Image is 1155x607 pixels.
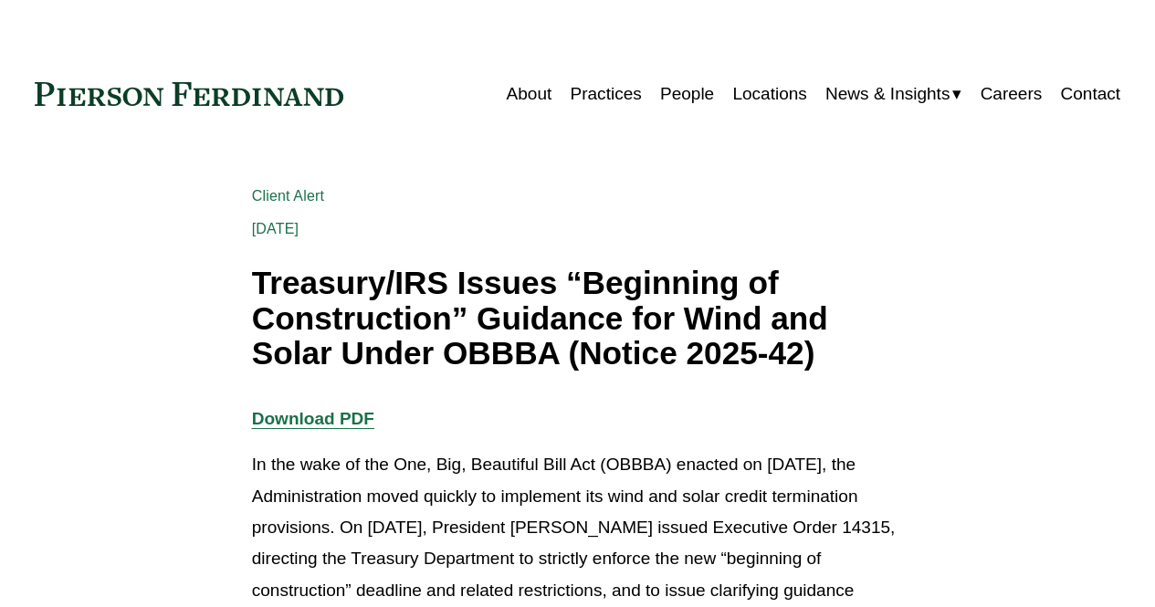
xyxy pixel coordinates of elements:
[507,77,552,111] a: About
[732,77,806,111] a: Locations
[981,77,1043,111] a: Careers
[825,78,950,110] span: News & Insights
[252,188,324,204] a: Client Alert
[1061,77,1121,111] a: Contact
[660,77,714,111] a: People
[252,409,374,428] a: Download PDF
[252,221,299,236] span: [DATE]
[571,77,642,111] a: Practices
[825,77,961,111] a: folder dropdown
[252,266,903,372] h1: Treasury/IRS Issues “Beginning of Construction” Guidance for Wind and Solar Under OBBBA (Notice 2...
